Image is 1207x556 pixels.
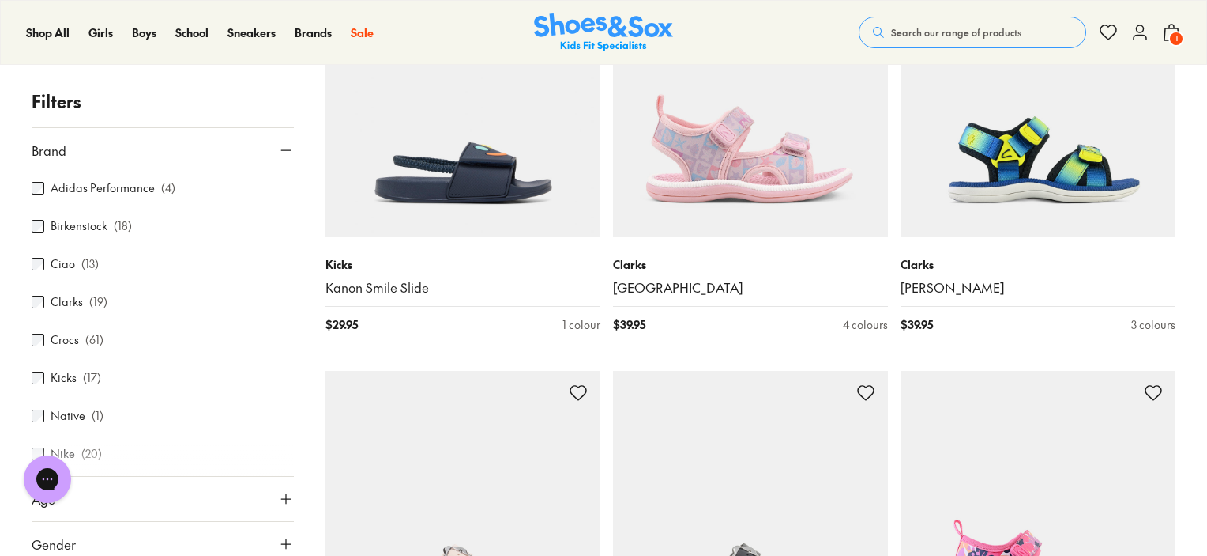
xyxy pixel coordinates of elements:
a: Boys [132,25,156,41]
button: Brand [32,128,294,172]
span: Boys [132,25,156,40]
a: Shoes & Sox [534,13,673,52]
p: ( 4 ) [161,180,175,197]
label: Native [51,408,85,425]
label: Adidas Performance [51,180,155,197]
iframe: Gorgias live chat messenger [16,450,79,509]
a: Sale [351,25,374,41]
span: $ 39.95 [613,316,645,333]
span: Brands [295,25,332,40]
p: ( 17 ) [83,370,101,387]
p: Clarks [901,256,1175,273]
span: Search our range of products [891,25,1021,40]
a: [GEOGRAPHIC_DATA] [613,279,888,297]
img: SNS_Logo_Responsive.svg [534,13,673,52]
span: $ 29.95 [325,316,358,333]
span: $ 39.95 [901,316,933,333]
label: Clarks [51,294,83,311]
p: ( 18 ) [114,218,132,235]
label: Ciao [51,256,75,273]
button: 1 [1162,15,1181,50]
a: School [175,25,209,41]
a: Sneakers [227,25,276,41]
div: 3 colours [1131,316,1175,333]
span: Shop All [26,25,70,40]
a: Kanon Smile Slide [325,279,600,297]
label: Birkenstock [51,218,107,235]
p: Clarks [613,256,888,273]
p: ( 61 ) [85,332,103,349]
label: Crocs [51,332,79,349]
p: ( 1 ) [92,408,103,425]
span: Sneakers [227,25,276,40]
a: Brands [295,25,332,41]
span: 1 [1168,31,1184,47]
button: Search our range of products [859,17,1086,48]
span: Girls [88,25,113,40]
p: Filters [32,89,294,115]
p: Kicks [325,256,600,273]
span: Gender [32,535,76,554]
a: Girls [88,25,113,41]
label: Kicks [51,370,77,387]
span: School [175,25,209,40]
a: [PERSON_NAME] [901,279,1175,297]
span: Brand [32,141,66,160]
a: Shop All [26,25,70,41]
span: Sale [351,25,374,40]
button: Age [32,477,294,521]
p: ( 13 ) [81,256,99,273]
p: ( 19 ) [89,294,107,311]
div: 1 colour [562,316,600,333]
div: 4 colours [843,316,888,333]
